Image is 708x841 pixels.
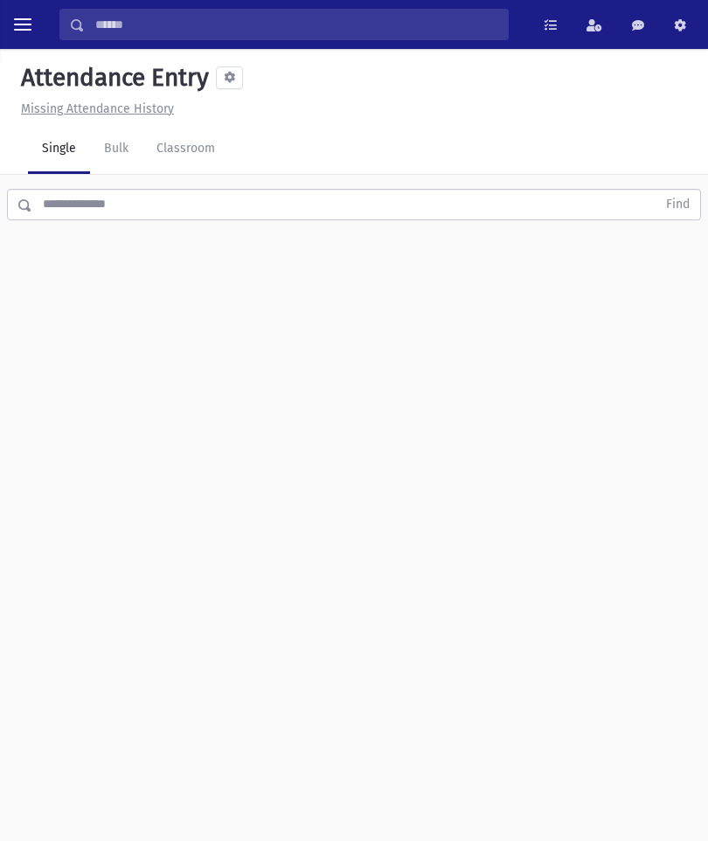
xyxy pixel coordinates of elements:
u: Missing Attendance History [21,101,174,116]
input: Search [85,9,508,40]
button: Find [656,190,700,219]
a: Classroom [142,125,229,174]
button: toggle menu [7,9,38,40]
a: Bulk [90,125,142,174]
a: Missing Attendance History [14,101,174,116]
h5: Attendance Entry [14,63,209,93]
a: Single [28,125,90,174]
